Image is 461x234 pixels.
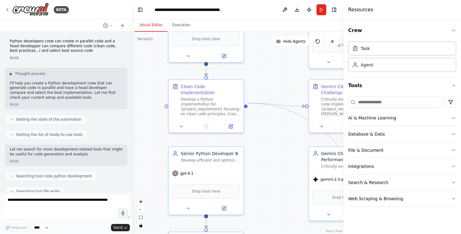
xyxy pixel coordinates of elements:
button: ▶Thought process [10,71,45,76]
img: Logo [12,3,49,16]
div: Agent [361,62,373,68]
button: No output available [193,123,219,130]
span: Send [113,225,123,230]
div: Web Scraping & Browsing [348,196,403,202]
button: Hide right sidebar [330,5,338,14]
div: Tools [348,94,456,212]
span: Drop tools here [332,194,361,200]
a: React Flow attribution [326,229,342,233]
div: Gemini Challenge Agent - Performance [321,151,380,163]
div: Gemini Clean Code Challenge [321,83,380,96]
span: Thought process [15,71,45,76]
div: Clean Code Implementation [181,83,240,96]
button: Integrations [348,158,456,174]
div: Integrations [348,163,374,169]
div: Critically evaluate the clean code implementation for {project_requirement} from [PERSON_NAME]'s ... [321,97,380,116]
div: BETA [54,6,69,13]
h4: Resources [348,6,373,13]
div: 09:09 [10,56,123,60]
button: AI & Machine Learning [348,110,456,126]
p: I'll help you create a Python development crew that can generate code in parallel and have a head... [10,81,123,100]
div: Crew [348,39,456,77]
g: Edge from 4f49d45b-dbb6-46f2-b33c-5b9921fc0c53 to 76821e0d-9274-4247-b05d-5e03f1d26579 [203,218,209,228]
button: Search & Research [348,175,456,190]
button: Click to speak your automation idea [118,208,127,218]
button: Web Scraping & Browsing [348,191,456,207]
button: zoom out [137,206,145,214]
span: Drop tools here [192,36,220,42]
div: 09:09 [10,159,123,164]
button: zoom in [137,198,145,206]
button: Execution [167,19,195,32]
button: fit view [137,214,145,222]
span: ▶ [10,71,13,76]
button: Start a new chat [118,22,127,29]
div: Database & Data [348,131,385,137]
div: AI & Machine Learning [348,115,396,121]
span: Getting the list of ready-to-use tools [16,132,83,137]
div: Version 1 [137,37,153,41]
span: Searching tool code python development [16,174,92,179]
button: toggle interactivity [137,222,145,229]
div: Clean Code ImplementationDevelop a Python implementation for {project_requirement} focusing on cl... [168,79,244,133]
div: Senior Python Developer BDevelop efficient and optimized Python code for {project_requirement} wi... [168,146,244,215]
button: Open in side panel [220,123,241,130]
span: gemini-2.5-pro [320,177,347,182]
g: Edge from 6a7efc7b-045c-4873-95c3-020f6238b279 to 07837dd2-14e2-4fd6-bb26-e938802f30aa [203,66,209,76]
div: Task [361,45,370,51]
div: Critically evaluate the performance-optimized implementation for {project_requirement} from a [PE... [321,164,380,169]
button: File & Document [348,142,456,158]
button: Database & Data [348,126,456,142]
div: File & Document [348,147,384,153]
span: Hide Agents [283,39,306,44]
span: Improve [11,225,26,230]
button: Switch to previous chat [101,22,115,29]
p: Let me search for more development-related tools that might be useful for code generation and ana... [10,147,123,157]
div: Search & Research [348,179,388,186]
nav: breadcrumb [155,7,223,13]
button: Hide Agents [272,37,309,46]
div: Develop efficient and optimized Python code for {project_requirement} with emphasis on performanc... [181,158,240,163]
span: Getting the state of the automation [16,117,81,122]
button: Improve [2,224,29,232]
button: Tools [348,77,456,94]
span: Searching tool file write [16,189,59,194]
button: Open in side panel [207,205,241,212]
div: 09:09 [10,102,123,107]
div: React Flow controls [137,198,145,229]
div: Senior Python Developer B [181,151,240,157]
div: Develop a Python implementation for {project_requirement} focusing on clean code principles. Crea... [181,97,240,116]
g: Edge from 07837dd2-14e2-4fd6-bb26-e938802f30aa to 414443c7-a1cc-49d8-9625-8e7c7b37f43e [248,100,305,109]
button: Open in side panel [207,52,241,60]
button: Hide left sidebar [136,5,145,14]
span: Drop tools here [192,188,220,194]
button: Send [111,224,130,231]
div: Gemini Challenge Agent - PerformanceCritically evaluate the performance-optimized implementation ... [308,146,384,221]
button: Visual Editor [135,19,167,32]
p: Python developers crew can create in parallel code and a head developper can compare different co... [10,39,123,53]
button: No output available [334,123,359,130]
span: gpt-4.1 [180,171,193,176]
button: Crew [348,22,456,39]
div: Gemini Clean Code ChallengeCritically evaluate the clean code implementation for {project_require... [308,79,384,133]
